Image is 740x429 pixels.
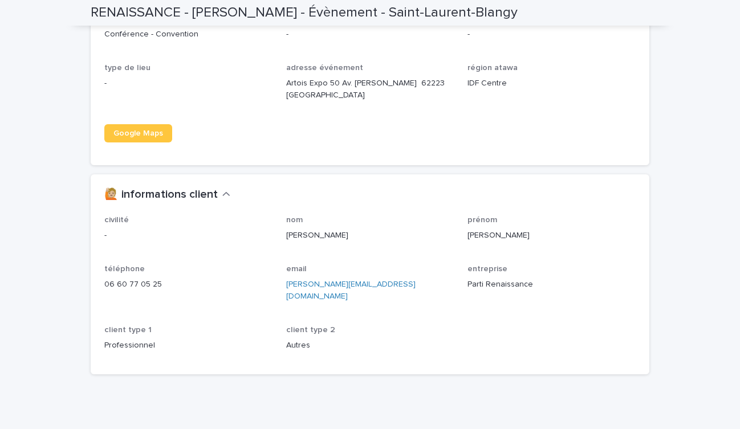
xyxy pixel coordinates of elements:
p: Professionnel [104,340,273,352]
h2: 🙋🏼 informations client [104,188,218,202]
p: - [286,28,454,40]
p: - [104,77,273,89]
button: 🙋🏼 informations client [104,188,230,202]
span: région atawa [467,64,518,72]
span: type de lieu [104,64,151,72]
span: email [286,265,307,273]
span: civilité [104,216,129,224]
h2: RENAISSANCE - [PERSON_NAME] - Évènement - Saint-Laurent-Blangy [91,5,518,21]
a: [PERSON_NAME][EMAIL_ADDRESS][DOMAIN_NAME] [286,280,416,300]
span: adresse événement [286,64,363,72]
p: Conférence - Convention [104,28,273,40]
span: téléphone [104,265,145,273]
p: - [467,28,636,40]
span: nom [286,216,303,224]
a: 06 60 77 05 25 [104,280,162,288]
span: client type 1 [104,326,152,334]
span: prénom [467,216,497,224]
p: Artois Expo 50 Av. [PERSON_NAME] 62223 [GEOGRAPHIC_DATA] [286,77,454,101]
p: [PERSON_NAME] [467,230,636,242]
p: - [104,230,273,242]
p: Autres [286,340,454,352]
span: entreprise [467,265,507,273]
p: IDF Centre [467,77,636,89]
span: Google Maps [113,129,163,137]
p: [PERSON_NAME] [286,230,454,242]
span: client type 2 [286,326,335,334]
a: Google Maps [104,124,172,142]
p: Parti Renaissance [467,279,636,291]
